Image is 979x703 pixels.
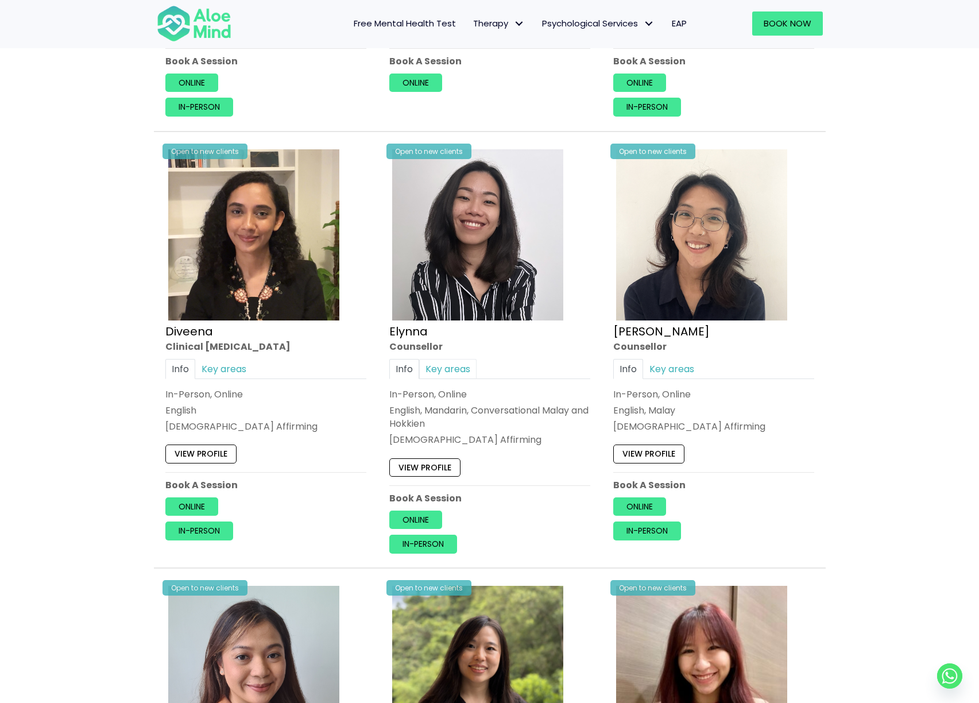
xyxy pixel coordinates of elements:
a: EAP [663,11,695,36]
a: View profile [165,445,237,463]
div: In-Person, Online [165,387,366,400]
div: [DEMOGRAPHIC_DATA] Affirming [613,420,814,433]
div: Clinical [MEDICAL_DATA] [165,339,366,353]
span: Psychological Services: submenu [641,16,657,32]
a: In-person [165,98,233,116]
span: EAP [672,17,687,29]
a: Free Mental Health Test [345,11,465,36]
div: Open to new clients [610,144,695,159]
nav: Menu [246,11,695,36]
a: Online [165,497,218,515]
p: English, Mandarin, Conversational Malay and Hokkien [389,404,590,430]
a: Online [389,74,442,92]
span: Free Mental Health Test [354,17,456,29]
div: Open to new clients [162,580,247,596]
a: View profile [389,458,461,476]
div: Open to new clients [162,144,247,159]
a: Whatsapp [937,663,962,689]
img: IMG_1660 – Diveena Nair [168,149,339,320]
p: Book A Session [165,478,366,491]
div: Open to new clients [386,580,471,596]
div: Open to new clients [610,580,695,596]
a: Online [389,511,442,529]
a: View profile [613,445,684,463]
p: Book A Session [613,478,814,491]
a: Key areas [195,358,253,378]
div: Counsellor [613,339,814,353]
a: In-person [613,522,681,540]
a: Info [165,358,195,378]
a: TherapyTherapy: submenu [465,11,533,36]
img: Emelyne Counsellor [616,149,787,320]
p: Book A Session [165,55,366,68]
span: Therapy [473,17,525,29]
a: Book Now [752,11,823,36]
img: Aloe mind Logo [157,5,231,43]
a: In-person [613,98,681,116]
a: Online [165,74,218,92]
div: [DEMOGRAPHIC_DATA] Affirming [389,433,590,446]
p: Book A Session [613,55,814,68]
a: Elynna [389,323,428,339]
span: Psychological Services [542,17,655,29]
span: Book Now [764,17,811,29]
a: Online [613,74,666,92]
a: Info [389,358,419,378]
div: In-Person, Online [389,387,590,400]
a: In-person [389,535,457,553]
span: Therapy: submenu [511,16,528,32]
div: Open to new clients [386,144,471,159]
p: English [165,404,366,417]
a: Info [613,358,643,378]
p: Book A Session [389,55,590,68]
a: Online [613,497,666,515]
a: Key areas [643,358,701,378]
div: In-Person, Online [613,387,814,400]
a: [PERSON_NAME] [613,323,710,339]
div: Counsellor [389,339,590,353]
div: [DEMOGRAPHIC_DATA] Affirming [165,420,366,433]
img: Elynna Counsellor [392,149,563,320]
a: Key areas [419,358,477,378]
a: In-person [165,522,233,540]
a: Diveena [165,323,213,339]
a: Psychological ServicesPsychological Services: submenu [533,11,663,36]
p: Book A Session [389,491,590,504]
p: English, Malay [613,404,814,417]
